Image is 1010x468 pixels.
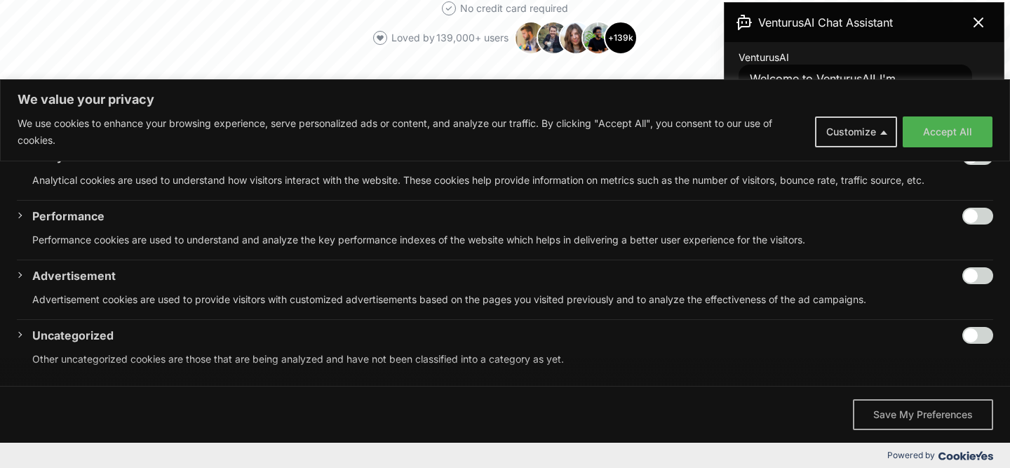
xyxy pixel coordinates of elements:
[18,91,992,108] p: We value your privacy
[581,21,615,55] img: Avatar 4
[514,21,548,55] img: Avatar 1
[559,21,593,55] img: Avatar 3
[962,267,993,284] input: Enable Advertisement
[32,232,993,248] p: Performance cookies are used to understand and analyze the key performance indexes of the website...
[32,172,993,189] p: Analytical cookies are used to understand how visitors interact with the website. These cookies h...
[32,208,105,225] button: Performance
[938,451,993,460] img: Cookieyes logo
[903,116,992,147] button: Accept All
[962,327,993,344] input: Enable Uncategorized
[537,21,570,55] img: Avatar 2
[32,291,993,308] p: Advertisement cookies are used to provide visitors with customized advertisements based on the pa...
[758,14,893,31] span: VenturusAI Chat Assistant
[739,51,789,65] span: VenturusAI
[853,399,993,430] button: Save My Preferences
[750,72,943,136] span: Welcome to VenturusAI! I'm [PERSON_NAME], your AI assistant. Ready to supercharge your business w...
[32,351,993,368] p: Other uncategorized cookies are those that are being analyzed and have not been classified into a...
[32,267,116,284] button: Advertisement
[18,115,804,149] p: We use cookies to enhance your browsing experience, serve personalized ads or content, and analyz...
[32,327,114,344] button: Uncategorized
[962,208,993,225] input: Enable Performance
[815,116,897,147] button: Customize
